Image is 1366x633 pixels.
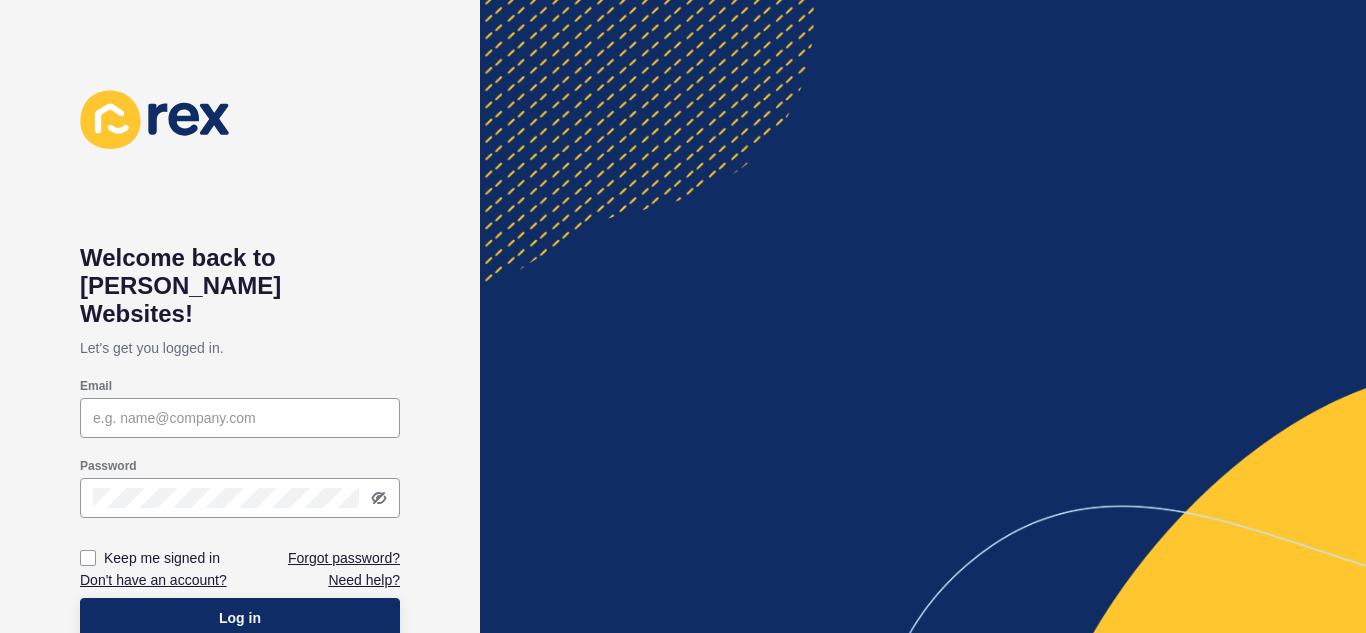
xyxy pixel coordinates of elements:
input: e.g. name@company.com [93,408,387,428]
a: Don't have an account? [80,570,227,590]
p: Let's get you logged in. [80,328,400,368]
label: Password [80,458,137,474]
span: Log in [219,608,261,628]
label: Keep me signed in [104,548,220,568]
a: Need help? [328,570,400,590]
a: Forgot password? [288,548,400,568]
h1: Welcome back to [PERSON_NAME] Websites! [80,244,400,328]
label: Email [80,378,112,394]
